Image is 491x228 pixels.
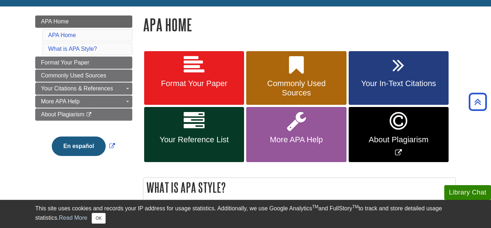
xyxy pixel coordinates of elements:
[246,107,346,162] a: More APA Help
[41,18,69,24] span: APA Home
[59,215,87,221] a: Read More
[466,97,489,107] a: Back to Top
[252,135,341,144] span: More APA Help
[444,185,491,200] button: Library Chat
[252,79,341,98] span: Commonly Used Sources
[144,107,244,162] a: Your Reference List
[150,135,239,144] span: Your Reference List
[35,15,132,28] a: APA Home
[352,204,358,209] sup: TM
[41,111,84,117] span: About Plagiarism
[86,112,92,117] i: This link opens in a new window
[41,85,113,91] span: Your Citations & References
[35,95,132,108] a: More APA Help
[48,32,76,38] a: APA Home
[92,213,106,224] button: Close
[41,72,106,79] span: Commonly Used Sources
[35,15,132,168] div: Guide Page Menu
[50,143,116,149] a: Link opens in new window
[144,51,244,105] a: Format Your Paper
[354,135,443,144] span: About Plagiarism
[354,79,443,88] span: Your In-Text Citations
[35,108,132,121] a: About Plagiarism
[349,51,449,105] a: Your In-Text Citations
[35,57,132,69] a: Format Your Paper
[349,107,449,162] a: Link opens in new window
[48,46,97,52] a: What is APA Style?
[312,204,318,209] sup: TM
[52,137,105,156] button: En español
[35,70,132,82] a: Commonly Used Sources
[35,204,456,224] div: This site uses cookies and records your IP address for usage statistics. Additionally, we use Goo...
[246,51,346,105] a: Commonly Used Sources
[143,178,455,197] h2: What is APA Style?
[150,79,239,88] span: Format Your Paper
[41,59,89,66] span: Format Your Paper
[35,82,132,95] a: Your Citations & References
[143,15,456,34] h1: APA Home
[41,98,79,104] span: More APA Help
